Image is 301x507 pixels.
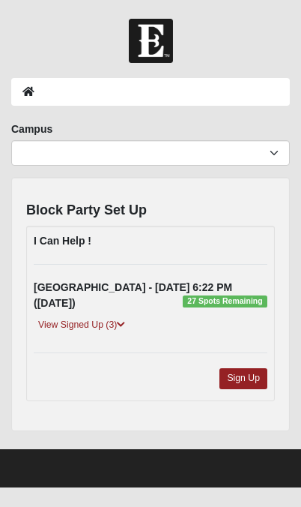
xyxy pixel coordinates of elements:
[34,317,130,333] a: View Signed Up (3)
[34,235,91,247] strong: I Can Help !
[11,121,52,136] label: Campus
[34,281,232,309] strong: [GEOGRAPHIC_DATA] - [DATE] 6:22 PM ([DATE])
[129,19,173,63] img: Church of Eleven22 Logo
[26,202,147,219] h4: Block Party Set Up
[183,295,267,307] span: 27 Spots Remaining
[219,368,267,388] a: Sign Up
